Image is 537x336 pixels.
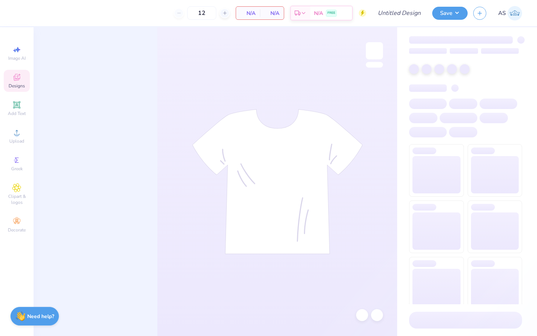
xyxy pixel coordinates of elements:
button: Save [432,7,468,20]
span: AS [498,9,506,18]
strong: Need help? [27,313,54,320]
span: N/A [241,9,255,17]
img: Aniya Sparrow [508,6,522,21]
span: Decorate [8,227,26,233]
span: Image AI [8,55,26,61]
img: tee-skeleton.svg [192,109,363,254]
span: Designs [9,83,25,89]
span: FREE [327,10,335,16]
span: Add Text [8,111,26,116]
span: Upload [9,138,24,144]
span: N/A [314,9,323,17]
span: Greek [11,166,23,172]
input: – – [187,6,216,20]
span: N/A [264,9,279,17]
a: AS [498,6,522,21]
span: Clipart & logos [4,193,30,205]
input: Untitled Design [372,6,427,21]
